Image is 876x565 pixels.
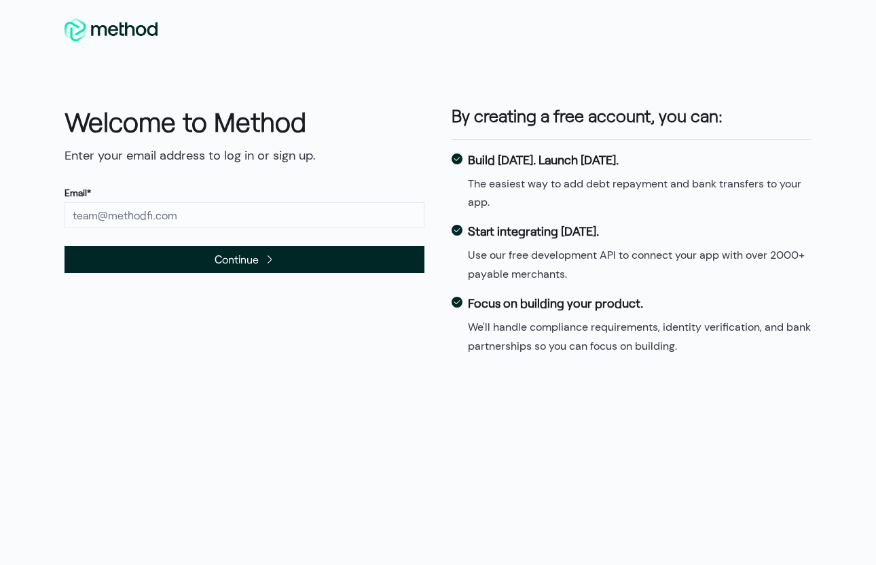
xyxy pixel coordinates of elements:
[468,246,811,283] dd: Use our free development API to connect your app with over 2000+ payable merchants.
[65,246,424,273] button: Continue
[468,151,811,169] dt: Build [DATE]. Launch [DATE].
[468,175,811,212] dd: The easiest way to add debt repayment and bank transfers to your app.
[452,103,811,128] h3: By creating a free account, you can:
[215,250,259,268] span: Continue
[468,318,811,355] dd: We'll handle compliance requirements, identity verification, and bank partnerships so you can foc...
[65,187,91,199] label: Email*
[65,202,424,228] input: team@methodfi.com
[65,18,158,41] img: MethodFi Logo
[65,147,424,165] p: Enter your email address to log in or sign up.
[65,103,424,141] h1: Welcome to Method
[468,222,811,240] dt: Start integrating [DATE].
[468,294,811,312] dt: Focus on building your product.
